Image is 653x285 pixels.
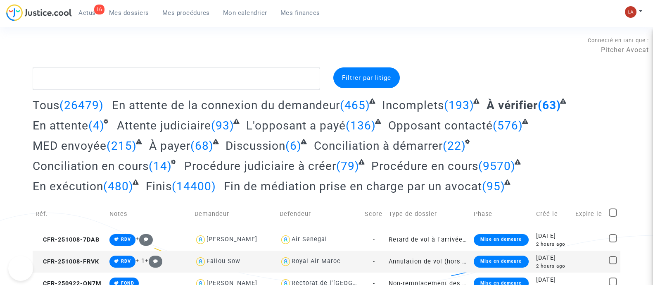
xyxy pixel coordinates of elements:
[211,119,234,132] span: (93)
[33,199,107,229] td: Réf.
[474,256,528,267] div: Mise en demeure
[280,234,292,246] img: icon-user.svg
[109,9,149,17] span: Mes dossiers
[346,119,376,132] span: (136)
[33,159,149,173] span: Conciliation en cours
[493,119,523,132] span: (576)
[223,9,267,17] span: Mon calendrier
[145,257,163,264] span: +
[382,98,444,112] span: Incomplets
[190,139,214,153] span: (68)
[536,263,570,270] div: 2 hours ago
[482,180,505,193] span: (95)
[536,254,570,263] div: [DATE]
[192,199,277,229] td: Demandeur
[59,98,104,112] span: (26479)
[274,7,327,19] a: Mes finances
[478,159,515,173] span: (9570)
[444,98,474,112] span: (193)
[102,7,156,19] a: Mes dossiers
[135,257,145,264] span: + 1
[538,98,561,112] span: (63)
[588,37,649,43] span: Connecté en tant que :
[6,4,72,21] img: jc-logo.svg
[224,180,482,193] span: Fin de médiation prise en charge par un avocat
[33,180,103,193] span: En exécution
[386,229,471,251] td: Retard de vol à l'arrivée (Règlement CE n°261/2004)
[572,199,606,229] td: Expire le
[107,199,192,229] td: Notes
[362,199,386,229] td: Score
[117,119,211,132] span: Attente judiciaire
[388,119,493,132] span: Opposant contacté
[162,9,210,17] span: Mes procédures
[33,139,107,153] span: MED envoyée
[292,236,327,243] div: Air Senegal
[386,251,471,273] td: Annulation de vol (hors UE - Convention de [GEOGRAPHIC_DATA])
[285,139,302,153] span: (6)
[107,139,137,153] span: (215)
[36,258,99,265] span: CFR-251008-FRVK
[314,139,443,153] span: Conciliation à démarrer
[373,236,375,243] span: -
[103,180,133,193] span: (480)
[340,98,370,112] span: (465)
[336,159,359,173] span: (79)
[277,199,362,229] td: Defendeur
[72,7,102,19] a: 16Actus
[36,236,100,243] span: CFR-251008-7DAB
[280,9,320,17] span: Mes finances
[625,6,636,18] img: 3f9b7d9779f7b0ffc2b90d026f0682a9
[226,139,285,153] span: Discussion
[371,159,478,173] span: Procédure en cours
[121,259,131,264] span: RDV
[207,236,257,243] div: [PERSON_NAME]
[172,180,216,193] span: (14400)
[386,199,471,229] td: Type de dossier
[342,74,391,81] span: Filtrer par litige
[33,119,88,132] span: En attente
[149,159,172,173] span: (14)
[135,235,153,242] span: +
[78,9,96,17] span: Actus
[487,98,538,112] span: À vérifier
[146,180,172,193] span: Finis
[121,237,131,242] span: RDV
[33,98,59,112] span: Tous
[443,139,466,153] span: (22)
[195,234,207,246] img: icon-user.svg
[373,258,375,265] span: -
[536,241,570,248] div: 2 hours ago
[94,5,104,14] div: 16
[112,98,340,112] span: En attente de la connexion du demandeur
[292,258,341,265] div: Royal Air Maroc
[207,258,240,265] div: Fallou Sow
[533,199,572,229] td: Créé le
[8,256,33,281] iframe: Help Scout Beacon - Open
[536,232,570,241] div: [DATE]
[536,275,570,285] div: [DATE]
[280,256,292,268] img: icon-user.svg
[474,234,528,246] div: Mise en demeure
[246,119,346,132] span: L'opposant a payé
[184,159,336,173] span: Procédure judiciaire à créer
[195,256,207,268] img: icon-user.svg
[88,119,104,132] span: (4)
[216,7,274,19] a: Mon calendrier
[156,7,216,19] a: Mes procédures
[471,199,533,229] td: Phase
[149,139,190,153] span: À payer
